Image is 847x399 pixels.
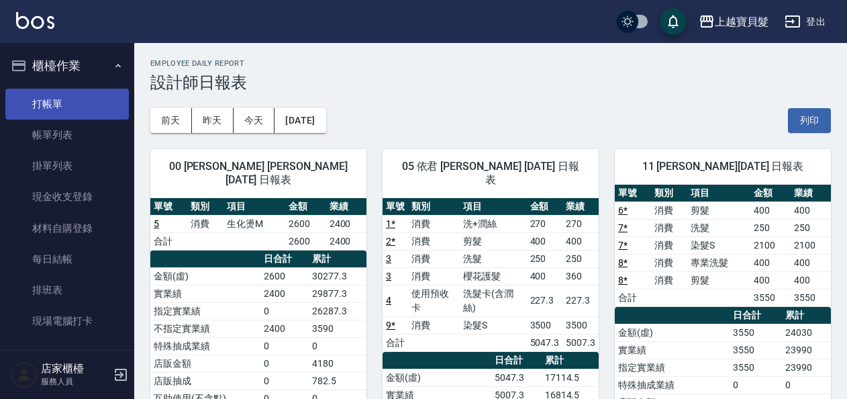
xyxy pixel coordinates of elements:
span: 05 依君 [PERSON_NAME] [DATE] 日報表 [399,160,583,187]
th: 業績 [791,185,831,202]
td: 0 [260,372,309,390]
th: 單號 [150,198,187,216]
a: 4 [386,295,391,306]
td: 消費 [408,267,460,285]
td: 3500 [562,316,599,334]
td: 金額(虛) [150,267,260,285]
td: 400 [750,254,791,271]
a: 帳單列表 [5,120,129,150]
td: 30277.3 [309,267,366,285]
a: 5 [154,218,159,229]
td: 特殊抽成業績 [615,376,730,394]
td: 5047.3 [491,369,541,386]
td: 消費 [651,271,687,289]
td: 227.3 [562,285,599,316]
td: 360 [562,267,599,285]
td: 特殊抽成業績 [150,337,260,355]
td: 使用預收卡 [408,285,460,316]
td: 合計 [383,334,408,351]
button: 列印 [788,108,831,133]
td: 合計 [615,289,651,306]
td: 指定實業績 [615,359,730,376]
td: 2400 [260,320,309,337]
td: 消費 [408,215,460,232]
button: [DATE] [275,108,326,133]
table: a dense table [615,185,831,307]
td: 0 [260,355,309,372]
td: 指定實業績 [150,302,260,320]
th: 類別 [187,198,224,216]
td: 400 [562,232,599,250]
td: 洗髮卡(含潤絲) [460,285,527,316]
button: 上越寶貝髮 [693,8,774,36]
td: 3550 [730,324,782,341]
button: 預約管理 [5,343,129,378]
td: 洗+潤絲 [460,215,527,232]
td: 2400 [260,285,309,302]
th: 金額 [750,185,791,202]
a: 現場電腦打卡 [5,306,129,337]
a: 排班表 [5,275,129,306]
td: 5047.3 [527,334,563,351]
td: 2600 [260,267,309,285]
td: 3550 [750,289,791,306]
td: 250 [527,250,563,267]
td: 0 [260,337,309,355]
td: 227.3 [527,285,563,316]
td: 店販抽成 [150,372,260,390]
td: 17114.5 [542,369,599,386]
td: 洗髮 [460,250,527,267]
th: 業績 [326,198,366,216]
td: 23990 [782,341,831,359]
span: 11 [PERSON_NAME][DATE] 日報表 [631,160,815,173]
td: 400 [750,202,791,219]
table: a dense table [150,198,366,251]
th: 項目 [687,185,750,202]
td: 400 [791,254,831,271]
button: save [660,8,687,35]
td: 洗髮 [687,219,750,236]
td: 專業洗髮 [687,254,750,271]
a: 現金收支登錄 [5,181,129,212]
span: 00 [PERSON_NAME] [PERSON_NAME] [DATE] 日報表 [166,160,350,187]
img: Logo [16,12,54,29]
button: 昨天 [192,108,234,133]
td: 消費 [408,316,460,334]
td: 消費 [651,202,687,219]
th: 日合計 [730,307,782,324]
a: 掛單列表 [5,150,129,181]
td: 250 [562,250,599,267]
a: 3 [386,271,391,281]
a: 打帳單 [5,89,129,120]
td: 0 [730,376,782,394]
td: 消費 [651,236,687,254]
td: 金額(虛) [615,324,730,341]
td: 2400 [326,232,366,250]
td: 實業績 [150,285,260,302]
button: 櫃檯作業 [5,48,129,83]
table: a dense table [383,198,599,352]
h3: 設計師日報表 [150,73,831,92]
th: 類別 [651,185,687,202]
td: 270 [527,215,563,232]
td: 3590 [309,320,366,337]
a: 3 [386,253,391,264]
td: 剪髮 [460,232,527,250]
td: 23990 [782,359,831,376]
td: 250 [750,219,791,236]
td: 消費 [408,250,460,267]
td: 2100 [791,236,831,254]
td: 剪髮 [687,271,750,289]
td: 400 [527,232,563,250]
th: 累計 [309,251,366,268]
td: 實業績 [615,341,730,359]
h5: 店家櫃檯 [41,362,109,375]
td: 店販金額 [150,355,260,372]
td: 29877.3 [309,285,366,302]
td: 生化燙M [223,215,285,232]
td: 消費 [651,254,687,271]
th: 金額 [285,198,326,216]
th: 單號 [615,185,651,202]
td: 不指定實業績 [150,320,260,337]
td: 782.5 [309,372,366,390]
